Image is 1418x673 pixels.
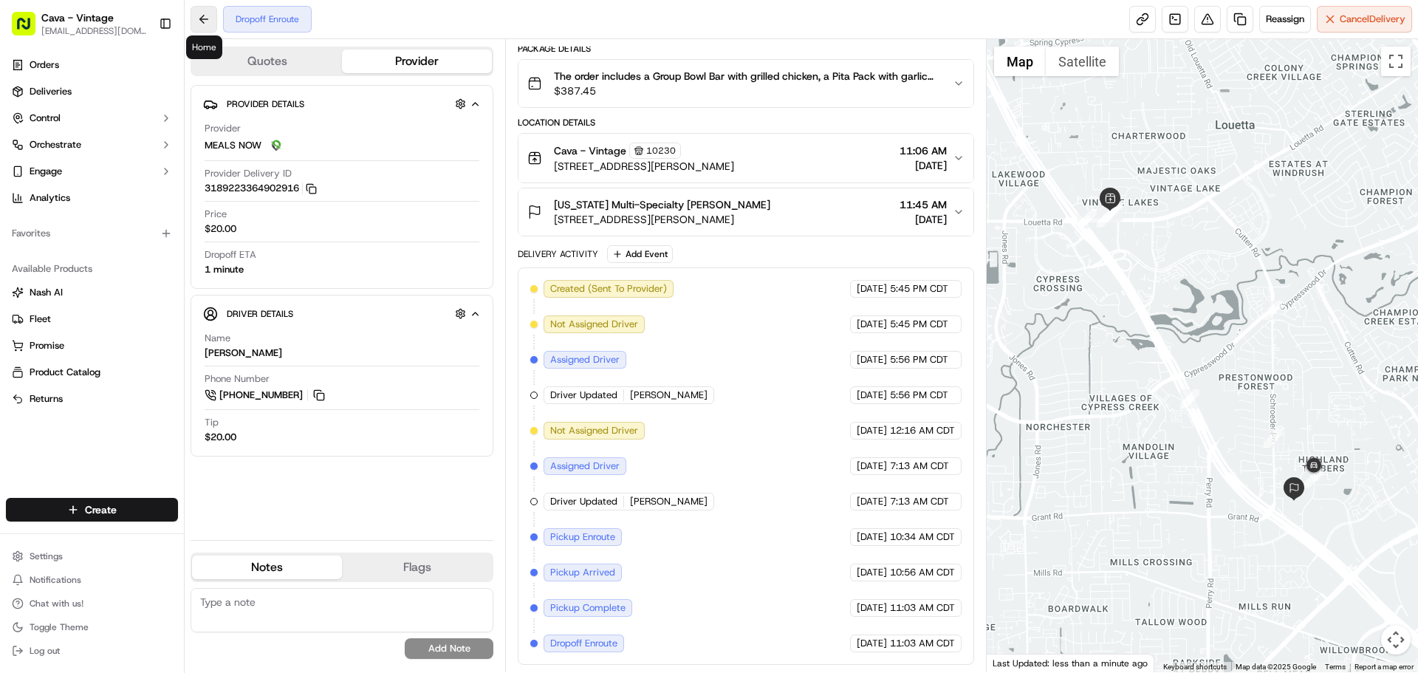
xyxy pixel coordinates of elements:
button: CancelDelivery [1317,6,1412,33]
span: [DATE] [131,269,161,281]
span: Name [205,332,230,345]
a: Analytics [6,186,178,210]
button: Add Event [607,245,673,263]
span: [STREET_ADDRESS][PERSON_NAME] [554,159,734,174]
div: 10 [1103,202,1122,221]
button: Settings [6,546,178,567]
span: Created (Sent To Provider) [550,282,667,295]
span: [DATE] [857,424,887,437]
span: [PERSON_NAME] [630,495,708,508]
button: Engage [6,160,178,183]
span: Driver Updated [550,495,617,508]
span: Pickup Enroute [550,530,615,544]
button: Driver Details [203,301,481,326]
span: Returns [30,392,63,406]
a: Product Catalog [12,366,172,379]
span: [DATE] [857,353,887,366]
div: 7 [1078,209,1097,228]
span: Cancel Delivery [1340,13,1405,26]
div: Available Products [6,257,178,281]
div: We're available if you need us! [66,156,203,168]
span: Dropoff Enroute [550,637,617,650]
div: Last Updated: less than a minute ago [987,654,1154,672]
span: [PERSON_NAME] [630,389,708,402]
div: Package Details [518,43,973,55]
button: Log out [6,640,178,661]
span: Regen Pajulas [46,229,108,241]
span: 5:45 PM CDT [890,318,948,331]
span: 10:56 AM CDT [890,566,955,579]
button: Cava - Vintage[EMAIL_ADDRESS][DOMAIN_NAME] [6,6,153,41]
span: MEALS NOW [205,139,261,152]
button: Fleet [6,307,178,331]
a: [PHONE_NUMBER] [205,387,327,403]
span: [DATE] [857,389,887,402]
span: Not Assigned Driver [550,424,638,437]
button: Notes [192,556,342,579]
div: 6 [1180,389,1199,409]
span: The order includes a Group Bowl Bar with grilled chicken, a Pita Pack with garlic chicken and Gre... [554,69,940,83]
button: [US_STATE] Multi-Specialty [PERSON_NAME][STREET_ADDRESS][PERSON_NAME]11:45 AM[DATE] [518,188,973,236]
span: Provider [205,122,241,135]
span: Create [85,502,117,517]
span: Not Assigned Driver [550,318,638,331]
button: Create [6,498,178,522]
span: [DATE] [857,282,887,295]
div: [PERSON_NAME] [205,346,282,360]
span: Chat with us! [30,598,83,609]
span: 5:56 PM CDT [890,389,948,402]
div: 11 [1097,208,1116,228]
span: [PHONE_NUMBER] [219,389,303,402]
span: Toggle Theme [30,621,89,633]
span: Notifications [30,574,81,586]
img: Liam S. [15,255,38,279]
button: Toggle fullscreen view [1381,47,1411,76]
span: [DATE] [900,158,947,173]
span: Pickup Complete [550,601,626,615]
span: Provider Details [227,98,304,110]
button: Start new chat [251,146,269,163]
button: Control [6,106,178,130]
span: Knowledge Base [30,330,113,345]
div: 9 [1103,203,1122,222]
button: Returns [6,387,178,411]
span: $387.45 [554,83,940,98]
button: Flags [342,556,492,579]
button: Quotes [192,49,342,73]
button: Nash AI [6,281,178,304]
button: Map camera controls [1381,625,1411,655]
div: 💻 [125,332,137,344]
p: Welcome 👋 [15,59,269,83]
span: [DATE] [857,495,887,508]
img: Google [990,653,1039,672]
span: • [111,229,116,241]
span: 7:13 AM CDT [890,495,949,508]
button: Toggle Theme [6,617,178,638]
span: Phone Number [205,372,270,386]
span: Map data ©2025 Google [1236,663,1316,671]
button: [EMAIL_ADDRESS][DOMAIN_NAME] [41,25,147,37]
span: [DATE] [857,637,887,650]
span: [DATE] [857,566,887,579]
button: Orchestrate [6,133,178,157]
span: [PERSON_NAME] [46,269,120,281]
button: Show street map [994,47,1046,76]
a: Deliveries [6,80,178,103]
span: Dropoff ETA [205,248,256,262]
a: Fleet [12,312,172,326]
span: [STREET_ADDRESS][PERSON_NAME] [554,212,770,227]
span: [US_STATE] Multi-Specialty [PERSON_NAME] [554,197,770,212]
div: Home [186,35,222,59]
button: See all [229,189,269,207]
span: Control [30,112,61,125]
span: Promise [30,339,64,352]
img: 1736555255976-a54dd68f-1ca7-489b-9aae-adbdc363a1c4 [30,270,41,281]
span: Assigned Driver [550,460,620,473]
input: Got a question? Start typing here... [38,95,266,111]
button: Product Catalog [6,361,178,384]
span: 11:03 AM CDT [890,637,955,650]
span: [DATE] [857,530,887,544]
span: [DATE] [857,601,887,615]
a: Promise [12,339,172,352]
